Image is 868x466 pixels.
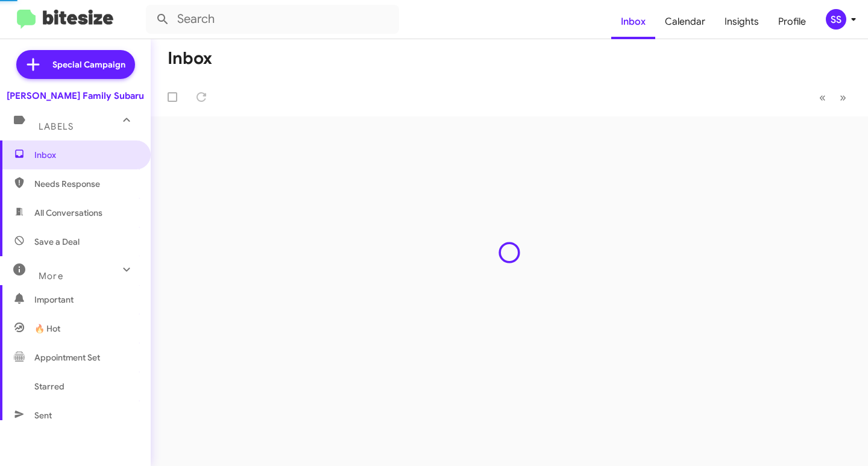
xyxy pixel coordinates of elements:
[769,4,816,39] a: Profile
[826,9,846,30] div: SS
[34,380,64,392] span: Starred
[813,85,854,110] nav: Page navigation example
[840,90,846,105] span: »
[34,409,52,421] span: Sent
[16,50,135,79] a: Special Campaign
[611,4,655,39] a: Inbox
[34,149,137,161] span: Inbox
[812,85,833,110] button: Previous
[168,49,212,68] h1: Inbox
[39,121,74,132] span: Labels
[715,4,769,39] a: Insights
[34,323,60,335] span: 🔥 Hot
[832,85,854,110] button: Next
[819,90,826,105] span: «
[34,294,137,306] span: Important
[39,271,63,282] span: More
[816,9,855,30] button: SS
[34,351,100,364] span: Appointment Set
[146,5,399,34] input: Search
[34,236,80,248] span: Save a Deal
[655,4,715,39] a: Calendar
[52,58,125,71] span: Special Campaign
[34,207,102,219] span: All Conversations
[34,178,137,190] span: Needs Response
[7,90,144,102] div: [PERSON_NAME] Family Subaru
